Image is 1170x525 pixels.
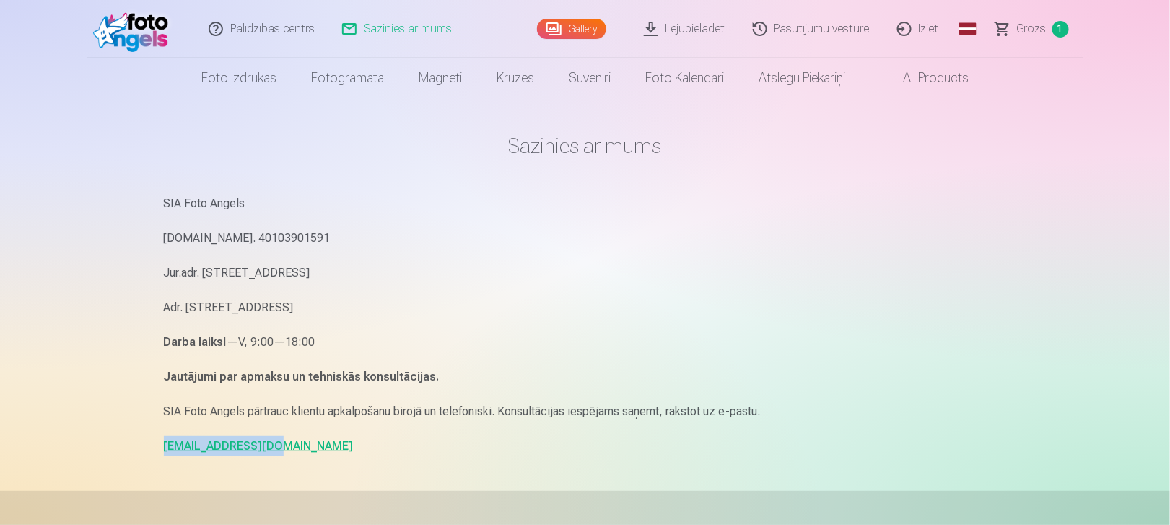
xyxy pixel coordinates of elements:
a: Atslēgu piekariņi [741,58,863,98]
a: Magnēti [401,58,479,98]
p: [DOMAIN_NAME]. 40103901591 [164,228,1007,248]
p: SIA Foto Angels pārtrauc klientu apkalpošanu birojā un telefoniski. Konsultācijas iespējams saņem... [164,402,1007,422]
p: SIA Foto Angels [164,194,1007,214]
p: Adr. [STREET_ADDRESS] [164,298,1007,318]
h1: Sazinies ar mums [164,133,1007,159]
a: All products [863,58,986,98]
span: Grozs [1017,20,1047,38]
a: Suvenīri [551,58,628,98]
span: 1 [1052,21,1069,38]
strong: Darba laiks [164,335,224,349]
a: Krūzes [479,58,551,98]
strong: Jautājumi par apmaksu un tehniskās konsultācijas. [164,370,440,383]
a: Fotogrāmata [294,58,401,98]
a: Gallery [537,19,606,39]
p: Jur.adr. [STREET_ADDRESS] [164,263,1007,283]
a: Foto kalendāri [628,58,741,98]
p: I—V, 9:00—18:00 [164,332,1007,352]
img: /fa1 [93,6,176,52]
a: [EMAIL_ADDRESS][DOMAIN_NAME] [164,439,354,453]
a: Foto izdrukas [184,58,294,98]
